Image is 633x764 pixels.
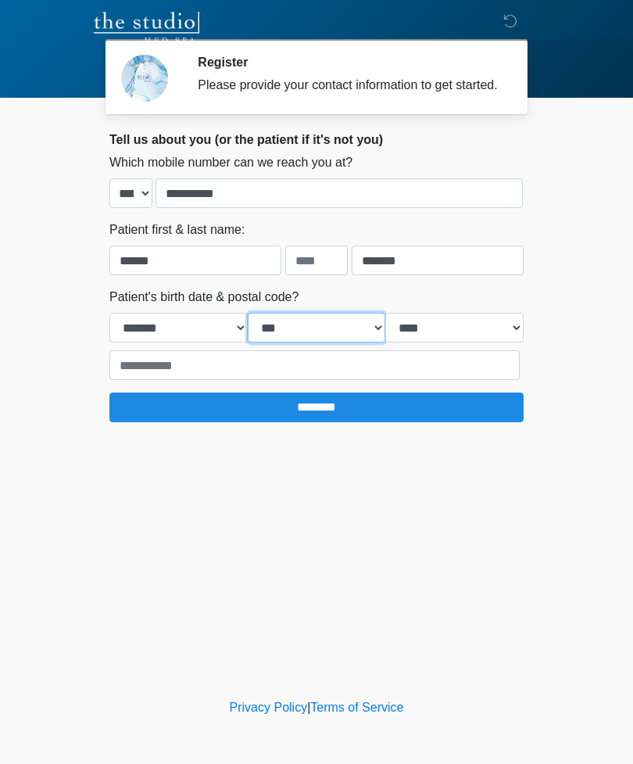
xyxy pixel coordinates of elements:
[198,76,500,95] div: Please provide your contact information to get started.
[307,701,310,714] a: |
[121,55,168,102] img: Agent Avatar
[230,701,308,714] a: Privacy Policy
[109,221,245,239] label: Patient first & last name:
[310,701,403,714] a: Terms of Service
[109,288,299,307] label: Patient's birth date & postal code?
[94,12,199,43] img: The Studio Med Spa Logo
[109,132,524,147] h2: Tell us about you (or the patient if it's not you)
[109,153,352,172] label: Which mobile number can we reach you at?
[198,55,500,70] h2: Register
